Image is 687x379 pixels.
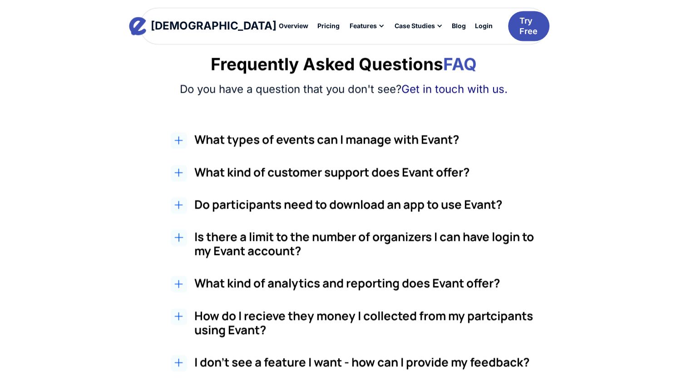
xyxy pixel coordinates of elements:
[350,23,377,29] div: Features
[194,197,535,211] h3: Do participants need to download an app to use Evant?
[519,15,538,37] div: Try Free
[470,18,497,34] a: Login
[274,18,313,34] a: Overview
[401,82,508,95] a: Get in touch with us.
[317,23,340,29] div: Pricing
[475,23,493,29] div: Login
[452,23,466,29] div: Blog
[279,23,308,29] div: Overview
[389,18,447,34] div: Case Studies
[151,20,277,31] div: [DEMOGRAPHIC_DATA]
[138,17,268,35] a: home
[194,165,535,179] h3: What kind of customer support does Evant offer?
[194,229,535,258] h3: Is there a limit to the number of organizers I can have login to my Evant account?
[344,18,389,34] div: Features
[313,18,344,34] a: Pricing
[180,82,508,96] p: Do you have a question that you don't see?
[508,11,549,41] a: Try Free
[194,276,535,290] h3: What kind of analytics and reporting does Evant offer?
[194,132,535,146] h2: What types of events can I manage with Evant?
[447,18,470,34] a: Blog
[194,309,535,337] h3: How do I recieve they money I collected from my partcipants using Evant?
[194,355,535,369] h3: I don't see a feature I want - how can I provide my feedback?
[395,23,435,29] div: Case Studies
